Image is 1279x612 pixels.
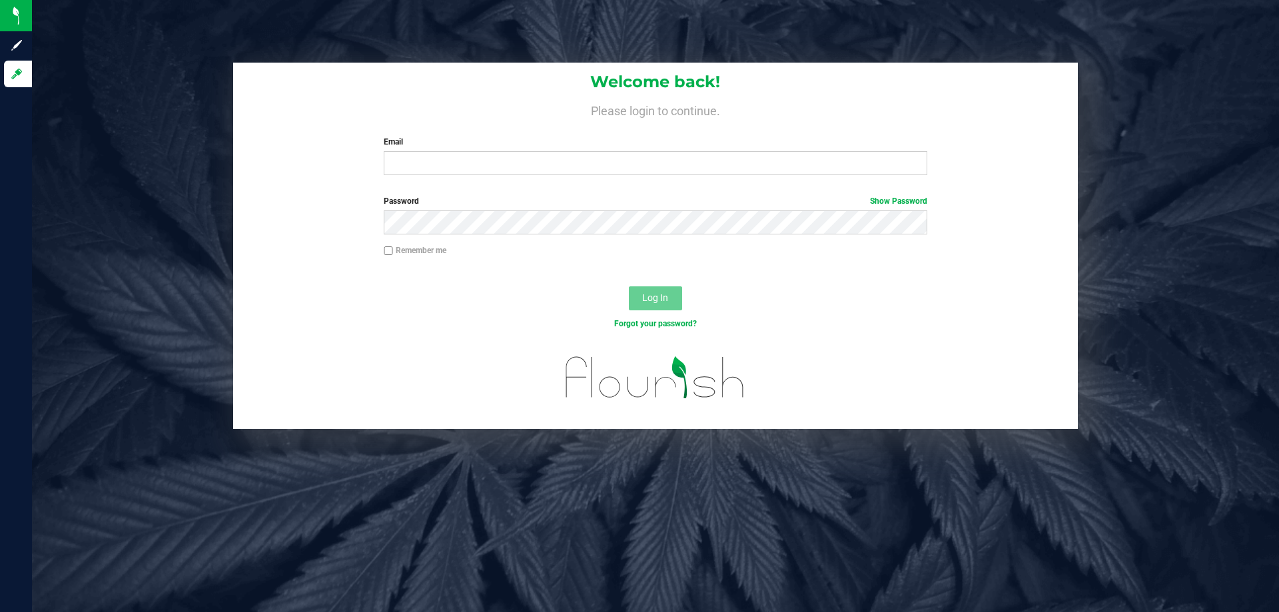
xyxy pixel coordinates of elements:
[384,246,393,256] input: Remember me
[10,67,23,81] inline-svg: Log in
[233,101,1078,117] h4: Please login to continue.
[384,244,446,256] label: Remember me
[642,292,668,303] span: Log In
[384,196,419,206] span: Password
[10,39,23,52] inline-svg: Sign up
[629,286,682,310] button: Log In
[870,196,927,206] a: Show Password
[384,136,927,148] label: Email
[614,319,697,328] a: Forgot your password?
[550,344,761,412] img: flourish_logo.svg
[233,73,1078,91] h1: Welcome back!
